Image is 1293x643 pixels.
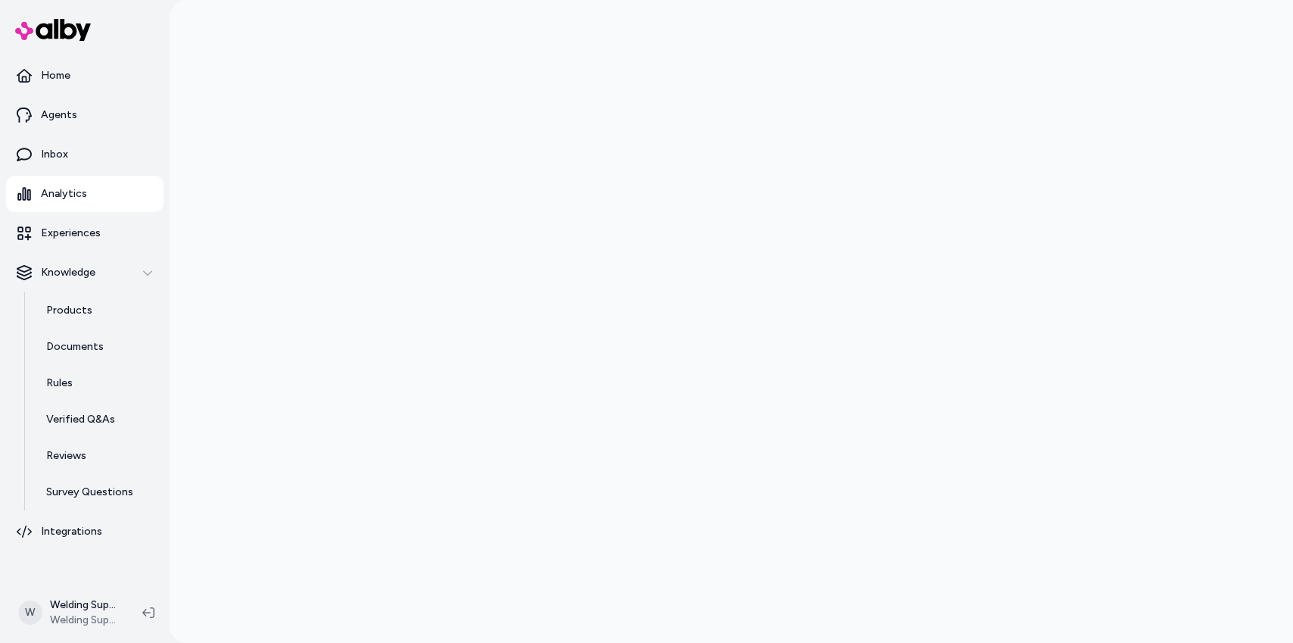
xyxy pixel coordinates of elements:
[31,329,164,365] a: Documents
[6,97,164,133] a: Agents
[46,376,73,391] p: Rules
[6,136,164,173] a: Inbox
[46,485,133,500] p: Survey Questions
[41,226,101,241] p: Experiences
[31,474,164,510] a: Survey Questions
[31,292,164,329] a: Products
[18,601,42,625] span: W
[41,147,68,162] p: Inbox
[31,438,164,474] a: Reviews
[41,68,70,83] p: Home
[50,613,118,628] span: Welding Supplies from IOC
[6,215,164,251] a: Experiences
[6,58,164,94] a: Home
[6,176,164,212] a: Analytics
[31,365,164,401] a: Rules
[46,339,104,354] p: Documents
[41,108,77,123] p: Agents
[41,524,102,539] p: Integrations
[6,254,164,291] button: Knowledge
[46,412,115,427] p: Verified Q&As
[6,513,164,550] a: Integrations
[41,265,95,280] p: Knowledge
[31,401,164,438] a: Verified Q&As
[9,588,130,637] button: WWelding Supplies from IOC ShopifyWelding Supplies from IOC
[50,598,118,613] p: Welding Supplies from IOC Shopify
[46,448,86,464] p: Reviews
[15,19,91,41] img: alby Logo
[41,186,87,201] p: Analytics
[46,303,92,318] p: Products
